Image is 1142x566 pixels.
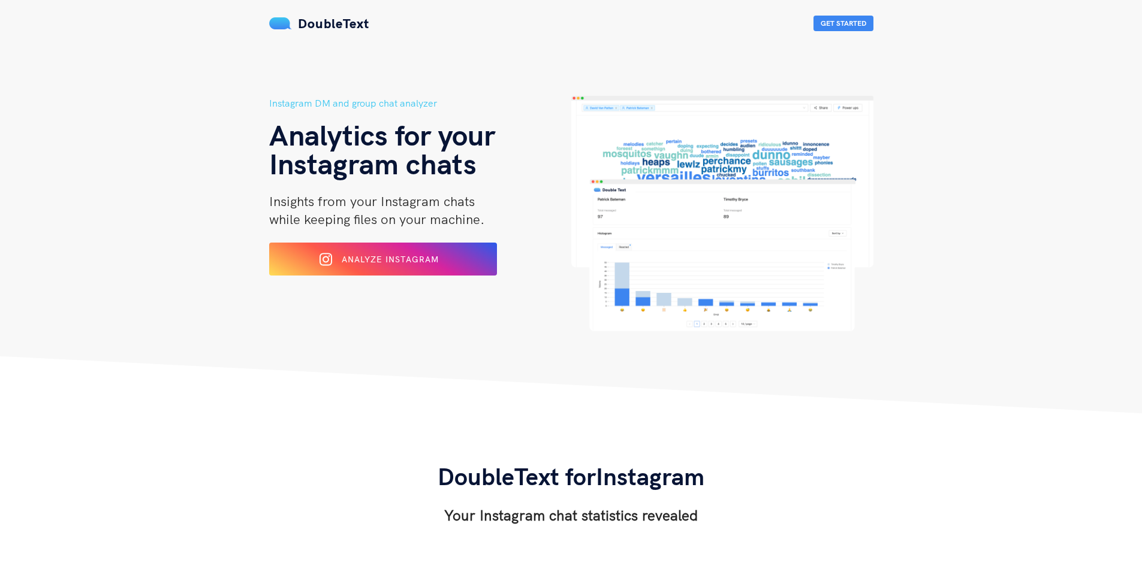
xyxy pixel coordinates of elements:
[342,254,439,265] span: Analyze Instagram
[269,15,369,32] a: DoubleText
[269,258,497,269] a: Analyze Instagram
[298,15,369,32] span: DoubleText
[438,461,704,491] span: DoubleText for Instagram
[269,96,571,111] h5: Instagram DM and group chat analyzer
[269,243,497,276] button: Analyze Instagram
[813,16,873,31] button: Get Started
[269,211,484,228] span: while keeping files on your machine.
[269,17,292,29] img: mS3x8y1f88AAAAABJRU5ErkJggg==
[269,146,477,181] span: Instagram chats
[269,117,495,153] span: Analytics for your
[269,193,475,210] span: Insights from your Instagram chats
[571,96,873,331] img: hero
[438,506,704,525] h3: Your Instagram chat statistics revealed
